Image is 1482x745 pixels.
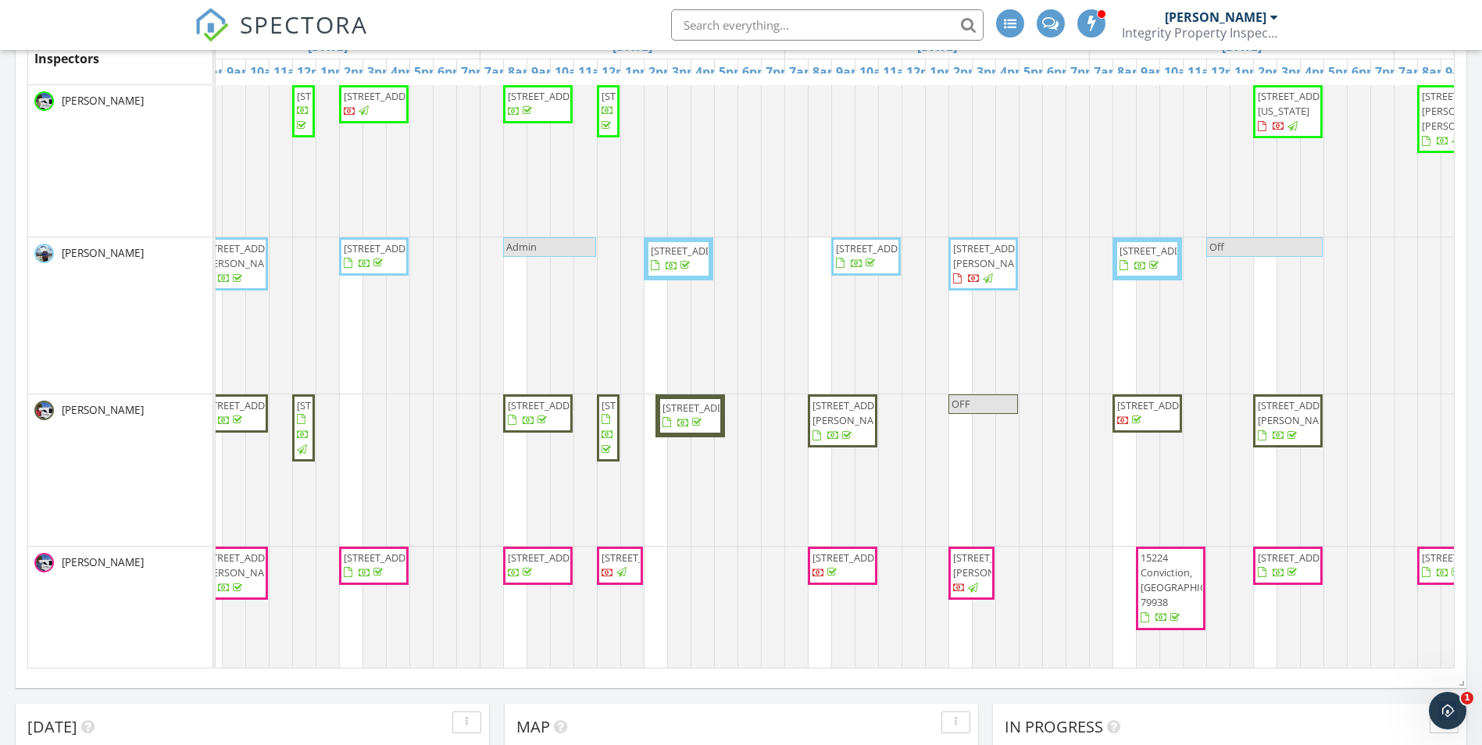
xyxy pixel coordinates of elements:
a: 7am [785,59,820,84]
a: 9am [1441,59,1477,84]
a: 12pm [598,59,640,84]
a: 9am [223,59,258,84]
span: [PERSON_NAME] [59,554,147,570]
a: 4pm [691,59,727,84]
span: Inspectors [34,50,99,67]
iframe: Intercom live chat [1429,692,1466,729]
a: 7am [1395,59,1430,84]
a: 11am [1184,59,1226,84]
span: [STREET_ADDRESS][PERSON_NAME] [1258,398,1345,427]
span: [STREET_ADDRESS][US_STATE] [1258,89,1345,118]
a: 12pm [902,59,945,84]
span: [STREET_ADDRESS] [297,89,384,103]
span: [STREET_ADDRESS] [836,241,923,255]
span: [STREET_ADDRESS][PERSON_NAME] [953,551,1041,579]
a: 7pm [457,59,492,84]
a: 6pm [738,59,773,84]
span: [STREET_ADDRESS] [602,89,689,103]
a: 12pm [293,59,335,84]
a: 11am [574,59,616,84]
a: 2pm [645,59,680,84]
a: 7pm [762,59,797,84]
span: [STREET_ADDRESS] [203,398,291,412]
a: 7pm [1371,59,1406,84]
span: [DATE] [27,716,77,737]
img: ae85b62e3b0b48b18ab3712479a278d8.jpeg [34,244,54,263]
span: [STREET_ADDRESS] [1258,551,1345,565]
span: [STREET_ADDRESS][PERSON_NAME] [812,398,900,427]
span: [STREET_ADDRESS] [602,398,689,412]
span: [STREET_ADDRESS] [602,551,689,565]
span: [STREET_ADDRESS] [344,551,431,565]
span: [STREET_ADDRESS] [1117,398,1205,412]
a: 2pm [340,59,375,84]
a: 8am [1113,59,1148,84]
span: [STREET_ADDRESS] [508,398,595,412]
a: 2pm [1254,59,1289,84]
a: 9am [1137,59,1172,84]
a: 8am [199,59,234,84]
span: [STREET_ADDRESS] [508,551,595,565]
span: Off [1209,240,1224,254]
a: 7am [480,59,516,84]
a: 1pm [1230,59,1266,84]
a: 4pm [387,59,422,84]
span: In Progress [1005,716,1103,737]
a: 7am [1090,59,1125,84]
span: [STREET_ADDRESS] [297,398,384,412]
span: SPECTORA [240,8,368,41]
a: 2pm [949,59,984,84]
img: The Best Home Inspection Software - Spectora [195,8,229,42]
input: Search everything... [671,9,984,41]
a: 10am [551,59,593,84]
a: 12pm [1207,59,1249,84]
a: 11am [270,59,312,84]
div: [PERSON_NAME] [1165,9,1266,25]
a: 3pm [668,59,703,84]
span: [PERSON_NAME] [59,402,147,418]
a: 6pm [1043,59,1078,84]
a: 5pm [715,59,750,84]
div: Integrity Property Inspections [1122,25,1278,41]
a: 11am [879,59,921,84]
a: 6pm [434,59,469,84]
span: [STREET_ADDRESS] [651,244,738,258]
a: 4pm [1301,59,1336,84]
a: 7pm [1066,59,1102,84]
a: 1pm [316,59,352,84]
a: 10am [855,59,898,84]
span: [STREET_ADDRESS] [662,401,750,415]
span: [PERSON_NAME] [59,93,147,109]
span: [STREET_ADDRESS] [344,89,431,103]
span: Admin [506,240,537,254]
a: 5pm [1324,59,1359,84]
img: dsc_0555.jpg [34,553,54,572]
span: [STREET_ADDRESS] [1120,244,1207,258]
span: [STREET_ADDRESS][PERSON_NAME] [203,551,291,579]
a: 3pm [363,59,398,84]
a: 4pm [996,59,1031,84]
a: 6pm [1348,59,1383,84]
a: 3pm [973,59,1008,84]
span: [STREET_ADDRESS] [344,241,431,255]
a: 1pm [926,59,961,84]
a: 3pm [1277,59,1312,84]
a: 10am [1160,59,1202,84]
a: 8am [504,59,539,84]
a: SPECTORA [195,21,368,54]
span: [STREET_ADDRESS][PERSON_NAME] [203,241,291,270]
span: [PERSON_NAME] [59,245,147,261]
a: 8am [809,59,844,84]
a: 9am [527,59,562,84]
span: OFF [952,397,970,411]
img: dsc_0549.jpg [34,91,54,111]
span: 15224 Conviction, [GEOGRAPHIC_DATA] 79938 [1141,551,1239,610]
span: 1 [1461,692,1473,704]
img: dsc_0558.jpg [34,401,54,420]
span: [STREET_ADDRESS] [812,551,900,565]
span: Map [516,716,550,737]
span: [STREET_ADDRESS][PERSON_NAME] [953,241,1041,270]
a: 5pm [410,59,445,84]
a: 10am [246,59,288,84]
a: 8am [1418,59,1453,84]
